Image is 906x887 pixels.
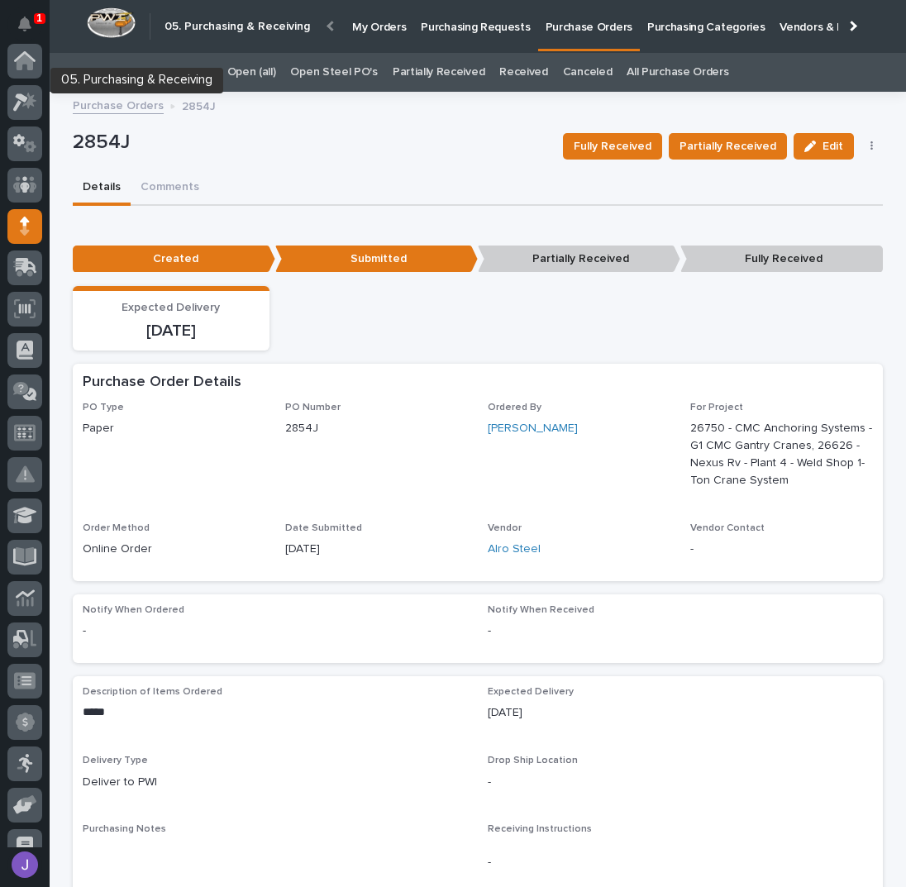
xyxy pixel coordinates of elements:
[488,605,594,615] span: Notify When Received
[478,246,680,273] p: Partially Received
[165,20,310,34] h2: 05. Purchasing & Receiving
[488,774,873,791] p: -
[83,622,468,640] p: -
[83,774,468,791] p: Deliver to PWI
[823,139,843,154] span: Edit
[73,246,275,273] p: Created
[690,541,873,558] p: -
[680,246,883,273] p: Fully Received
[499,53,548,92] a: Received
[690,420,873,489] p: 26750 - CMC Anchoring Systems - G1 CMC Gantry Cranes, 26626 - Nexus Rv - Plant 4 - Weld Shop 1-To...
[488,756,578,765] span: Drop Ship Location
[285,403,341,413] span: PO Number
[290,53,377,92] a: Open Steel PO's
[563,133,662,160] button: Fully Received
[21,17,42,43] div: Notifications1
[488,420,578,437] a: [PERSON_NAME]
[275,246,478,273] p: Submitted
[690,403,743,413] span: For Project
[83,523,150,533] span: Order Method
[227,53,276,92] a: Open (all)
[83,321,260,341] p: [DATE]
[794,133,854,160] button: Edit
[182,96,216,114] p: 2854J
[679,136,776,156] span: Partially Received
[7,847,42,882] button: users-avatar
[7,7,42,41] button: Notifications
[488,523,522,533] span: Vendor
[488,824,592,834] span: Receiving Instructions
[563,53,613,92] a: Canceled
[73,95,164,114] a: Purchase Orders
[83,687,222,697] span: Description of Items Ordered
[488,403,541,413] span: Ordered By
[488,704,873,722] p: [DATE]
[83,403,124,413] span: PO Type
[36,12,42,24] p: 1
[73,171,131,206] button: Details
[690,523,765,533] span: Vendor Contact
[393,53,484,92] a: Partially Received
[73,131,550,155] p: 2854J
[285,541,468,558] p: [DATE]
[83,420,265,437] p: Paper
[669,133,787,160] button: Partially Received
[83,374,241,392] h2: Purchase Order Details
[83,541,265,558] p: Online Order
[87,7,136,38] img: Workspace Logo
[488,854,873,871] p: -
[574,136,651,156] span: Fully Received
[488,541,541,558] a: Alro Steel
[285,420,468,437] p: 2854J
[83,824,166,834] span: Purchasing Notes
[488,622,873,640] p: -
[627,53,728,92] a: All Purchase Orders
[83,756,148,765] span: Delivery Type
[122,302,220,313] span: Expected Delivery
[488,687,574,697] span: Expected Delivery
[131,171,209,206] button: Comments
[83,605,184,615] span: Notify When Ordered
[285,523,362,533] span: Date Submitted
